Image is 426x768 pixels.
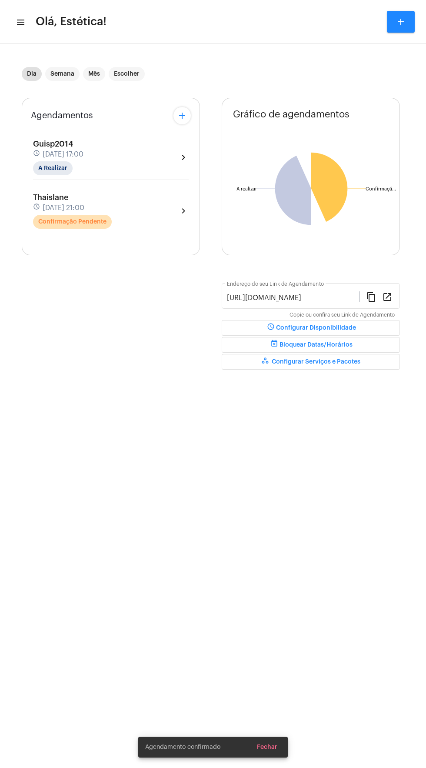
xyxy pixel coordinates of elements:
[33,150,41,159] mat-icon: schedule
[145,743,220,751] span: Agendamento confirmado
[36,15,106,29] span: Olá, Estética!
[290,312,395,318] mat-hint: Copie ou confira seu Link de Agendamento
[366,187,396,192] text: Confirmaçã...
[396,17,406,27] mat-icon: add
[222,354,400,370] button: Configurar Serviços e Pacotes
[257,744,277,750] span: Fechar
[109,67,145,81] mat-chip: Escolher
[222,337,400,353] button: Bloquear Datas/Horários
[45,67,80,81] mat-chip: Semana
[33,194,68,201] span: Thaislane
[16,17,24,27] mat-icon: sidenav icon
[33,161,73,175] mat-chip: A Realizar
[43,150,83,158] span: [DATE] 17:00
[233,109,349,120] span: Gráfico de agendamentos
[22,67,42,81] mat-chip: Dia
[83,67,105,81] mat-chip: Mês
[266,323,276,333] mat-icon: schedule
[261,357,272,367] mat-icon: workspaces_outlined
[250,739,284,755] button: Fechar
[366,291,376,302] mat-icon: content_copy
[178,206,189,216] mat-icon: chevron_right
[177,110,187,121] mat-icon: add
[31,111,93,120] span: Agendamentos
[269,340,280,350] mat-icon: event_busy
[227,294,359,302] input: Link
[269,342,353,348] span: Bloquear Datas/Horários
[43,204,84,212] span: [DATE] 21:00
[33,140,73,148] span: Guisp2014
[266,325,356,331] span: Configurar Disponibilidade
[236,187,257,191] text: A realizar
[382,291,393,302] mat-icon: open_in_new
[261,359,360,365] span: Configurar Serviços e Pacotes
[33,215,112,229] mat-chip: Confirmação Pendente
[33,203,41,213] mat-icon: schedule
[178,152,189,163] mat-icon: chevron_right
[222,320,400,336] button: Configurar Disponibilidade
